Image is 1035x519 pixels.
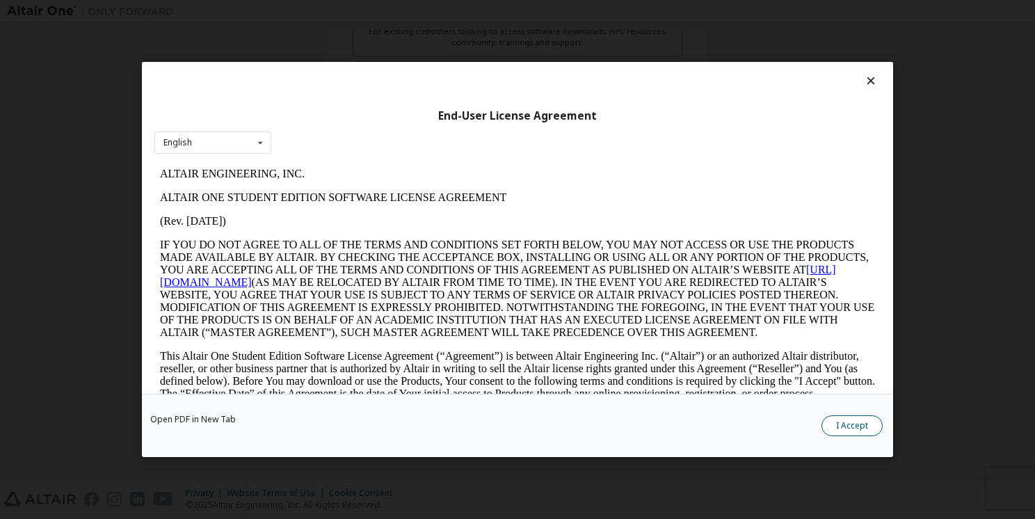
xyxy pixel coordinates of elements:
p: ALTAIR ENGINEERING, INC. [6,6,721,18]
div: End-User License Agreement [154,109,881,123]
p: This Altair One Student Edition Software License Agreement (“Agreement”) is between Altair Engine... [6,188,721,238]
p: (Rev. [DATE]) [6,53,721,65]
div: English [163,138,192,147]
p: IF YOU DO NOT AGREE TO ALL OF THE TERMS AND CONDITIONS SET FORTH BELOW, YOU MAY NOT ACCESS OR USE... [6,77,721,177]
p: ALTAIR ONE STUDENT EDITION SOFTWARE LICENSE AGREEMENT [6,29,721,42]
a: Open PDF in New Tab [150,415,236,424]
button: I Accept [821,415,883,436]
a: [URL][DOMAIN_NAME] [6,102,682,126]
